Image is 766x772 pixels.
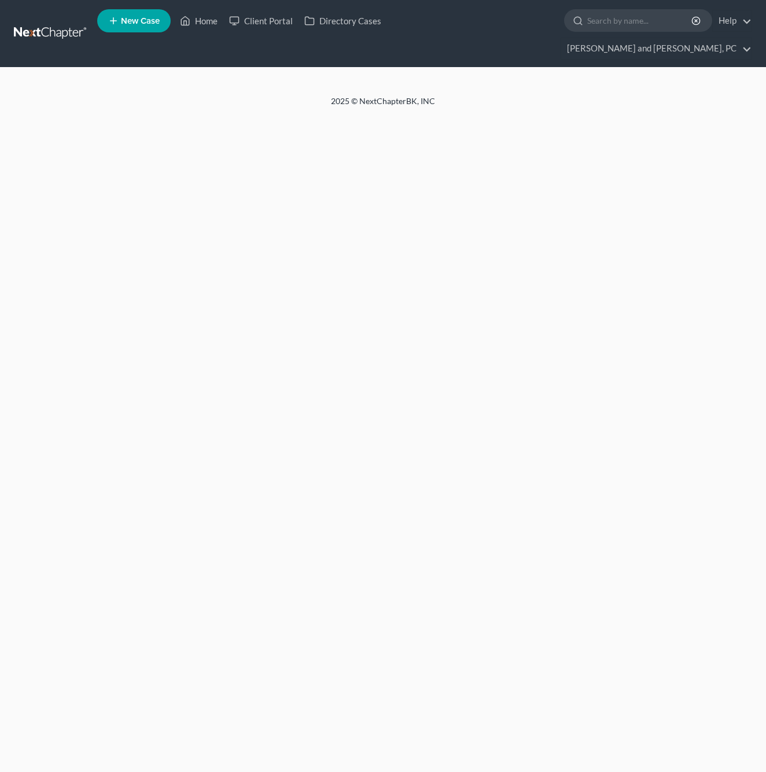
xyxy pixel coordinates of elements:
a: Directory Cases [299,10,387,31]
a: Home [174,10,223,31]
a: Client Portal [223,10,299,31]
input: Search by name... [587,10,693,31]
span: New Case [121,17,160,25]
div: 2025 © NextChapterBK, INC [53,95,713,116]
a: [PERSON_NAME] and [PERSON_NAME], PC [561,38,752,59]
a: Help [713,10,752,31]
